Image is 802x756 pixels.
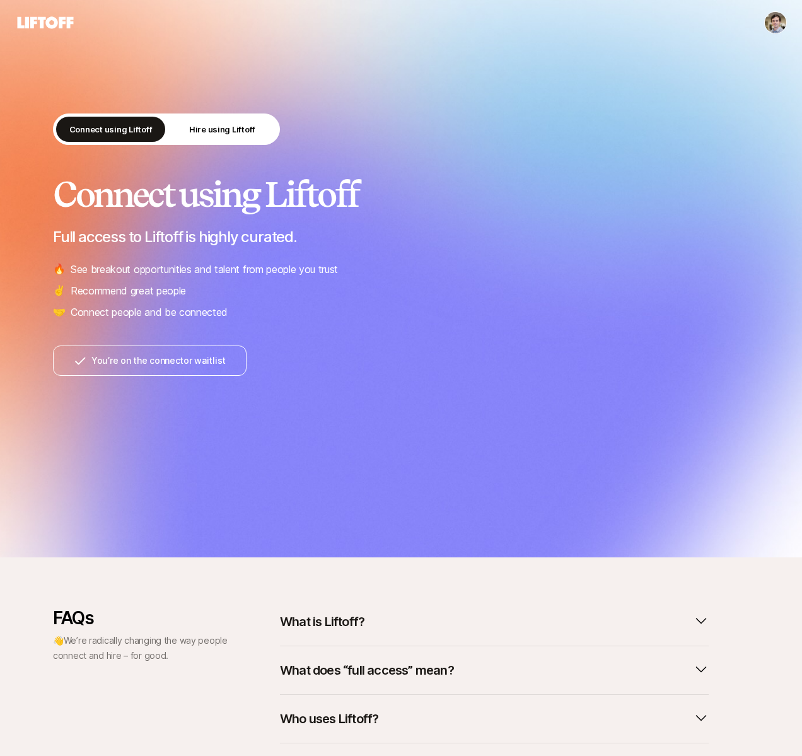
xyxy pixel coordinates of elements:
p: Who uses Liftoff? [280,710,378,728]
p: Full access to Liftoff is highly curated. [53,228,749,246]
button: You’re on the connector waitlist [53,346,247,376]
p: What is Liftoff? [280,613,364,631]
img: Brett Anderson [765,12,786,33]
p: Recommend great people [71,282,186,299]
span: We’re radically changing the way people connect and hire – for good. [53,635,228,661]
button: Who uses Liftoff? [280,705,709,733]
p: Connect people and be connected [71,304,228,320]
p: Hire using Liftoff [189,123,255,136]
p: FAQs [53,608,230,628]
span: ✌️ [53,282,66,299]
span: 🔥 [53,261,66,277]
span: 🤝 [53,304,66,320]
p: What does “full access” mean? [280,661,454,679]
button: What does “full access” mean? [280,656,709,684]
p: 👋 [53,633,230,663]
p: See breakout opportunities and talent from people you trust [71,261,338,277]
p: Connect using Liftoff [69,123,153,136]
h2: Connect using Liftoff [53,175,749,213]
button: What is Liftoff? [280,608,709,636]
button: Brett Anderson [764,11,787,34]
